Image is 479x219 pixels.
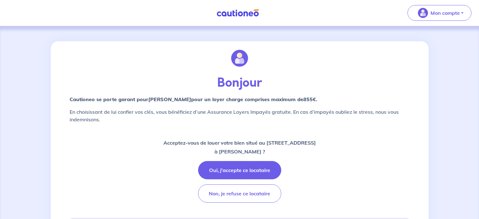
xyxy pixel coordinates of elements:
strong: Cautioneo se porte garant pour pour un loyer charge comprises maximum de . [70,96,317,102]
em: 855€ [303,96,316,102]
img: illu_account.svg [231,50,248,67]
p: Bonjour [70,75,410,90]
p: Acceptez-vous de louer votre bien situé au [STREET_ADDRESS] à [PERSON_NAME] ? [163,138,316,156]
p: Mon compte [431,9,460,17]
button: Non, je refuse ce locataire [198,184,281,203]
img: illu_account_valid_menu.svg [418,8,428,18]
button: Oui, j'accepte ce locataire [198,161,281,179]
em: [PERSON_NAME] [148,96,191,102]
button: illu_account_valid_menu.svgMon compte [408,5,471,21]
p: En choisissant de lui confier vos clés, vous bénéficiez d’une Assurance Loyers Impayés gratuite. ... [70,108,410,123]
img: Cautioneo [214,9,261,17]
